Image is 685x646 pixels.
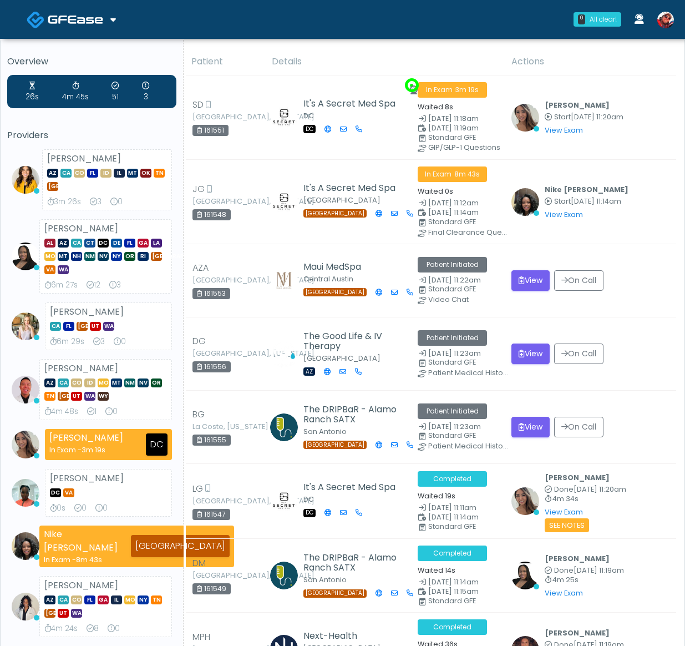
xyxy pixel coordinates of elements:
div: All clear! [590,14,617,24]
small: La Coste, [US_STATE] [192,423,253,430]
span: OR [124,252,135,261]
th: Actions [505,48,676,75]
div: 0 [105,406,118,417]
span: WY [98,392,109,401]
span: Start [554,112,571,122]
img: Cameron Ellis [12,312,39,340]
span: MO [44,252,55,261]
small: Scheduled Time [418,209,498,216]
span: OR [151,378,162,387]
img: Brenda Kuehl [270,413,298,441]
button: View [511,417,550,437]
span: AZ [44,595,55,604]
span: WA [84,392,95,401]
img: Docovia [48,14,103,25]
div: In Exam - [44,554,118,565]
span: [DATE] 11:20am [571,112,623,122]
b: [PERSON_NAME] [545,628,610,638]
span: CA [60,169,72,178]
h5: Next-Health [303,631,380,641]
small: [GEOGRAPHIC_DATA] [303,354,380,363]
button: On Call [554,270,603,291]
img: Veronica Weatherspoon [12,243,39,270]
span: AL [44,239,55,248]
small: Waited 0s [418,186,453,196]
span: [DATE] 11:14am [428,577,479,587]
span: NM [124,378,135,387]
b: [PERSON_NAME] [545,554,610,563]
span: WA [103,322,114,331]
span: LA [151,239,162,248]
div: 6m 27s [44,280,78,291]
img: Samantha Ly [511,104,539,132]
span: VA [44,265,55,274]
div: Final Clearance Questions [428,229,509,236]
span: FL [124,239,135,248]
div: 0 [108,623,120,634]
b: Nike [PERSON_NAME] [545,185,628,194]
span: [DATE] 11:14am [428,512,479,522]
span: In Exam · [418,166,487,182]
span: DC [303,125,316,133]
small: Scheduled Time [418,588,498,595]
small: [GEOGRAPHIC_DATA], [US_STATE] [192,572,253,579]
span: UT [58,609,69,618]
span: [GEOGRAPHIC_DATA] [44,609,55,618]
span: [DATE] 11:14am [571,196,621,206]
span: CO [74,169,85,178]
span: CO [71,378,82,387]
div: 3m 26s [47,196,81,208]
h5: The DRIPBaR - Alamo Ranch SATX [303,553,400,573]
span: Completed [418,619,487,635]
span: 8m 43s [76,555,102,564]
span: NH [71,252,82,261]
small: Date Created [418,200,498,207]
span: AZ [58,239,69,248]
span: FL [87,169,98,178]
span: TN [44,392,55,401]
img: Veronica Weatherspoon [511,562,539,589]
span: In Exam · [418,82,487,98]
strong: [PERSON_NAME] [50,472,124,484]
span: [DATE] 11:11am [428,503,476,512]
span: [DATE] 11:20am [574,484,626,494]
div: 0 [110,196,123,208]
strong: [PERSON_NAME] [47,152,121,165]
strong: [PERSON_NAME] [49,431,123,444]
span: NY [138,595,149,604]
span: MO [124,595,135,604]
span: 3m 19s [455,85,479,94]
span: DC [50,488,61,497]
div: 161547 [192,509,230,520]
span: TN [154,169,165,178]
div: 4m 45s [62,80,89,103]
span: NV [98,252,109,261]
small: Date Created [418,423,498,431]
img: Naa Owusu-Kwarteng [12,479,39,507]
span: GA [98,595,109,604]
img: Amanda Creel [270,187,298,215]
th: Details [265,48,505,75]
span: GA [138,239,149,248]
small: San Antonio [303,427,347,436]
span: NY [111,252,122,261]
div: 3 [90,196,102,208]
b: [PERSON_NAME] [545,473,610,482]
span: DC [98,239,109,248]
span: [DATE] 11:22am [428,275,481,285]
span: RI [138,252,149,261]
small: Completed at [545,486,626,493]
a: View Exam [545,210,583,219]
div: 161551 [192,125,229,136]
div: 6m 29s [50,336,84,347]
a: 0 All clear! [567,8,628,31]
small: San Antonio [303,575,347,584]
a: View Exam [545,125,583,135]
span: [DATE] 11:15am [428,587,479,596]
div: 0 [95,503,108,514]
span: Completed [418,546,487,561]
span: LG [192,482,203,496]
div: 3 [109,280,121,291]
span: UT [71,392,82,401]
span: CO [71,595,82,604]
